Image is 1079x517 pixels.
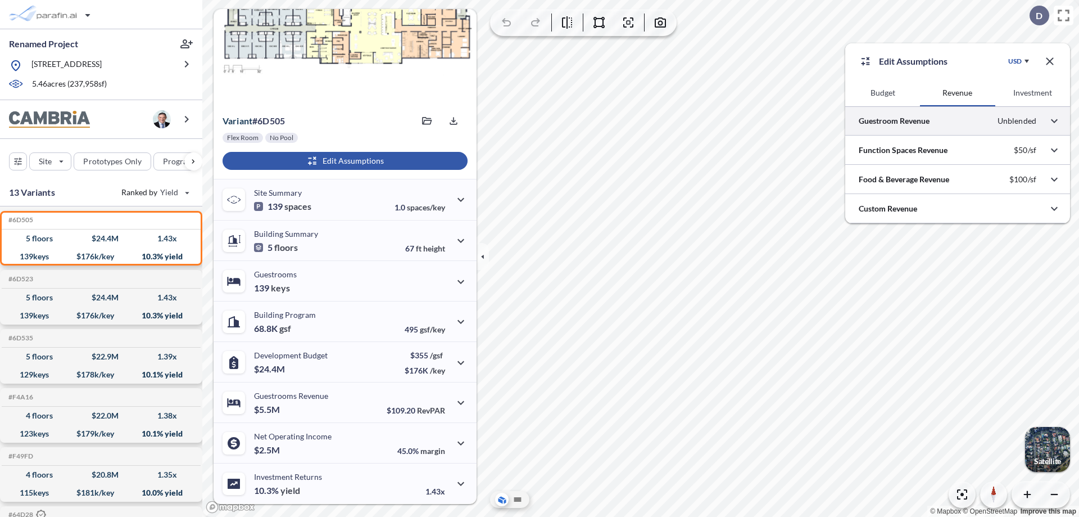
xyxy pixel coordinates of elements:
button: Site Plan [511,493,524,506]
h5: Click to copy the code [6,334,33,342]
a: Mapbox [930,507,961,515]
p: 13 Variants [9,186,55,199]
p: $2.5M [254,444,282,456]
p: $5.5M [254,404,282,415]
p: Development Budget [254,350,328,360]
p: Guestrooms Revenue [254,391,328,401]
a: Improve this map [1021,507,1076,515]
p: Building Program [254,310,316,320]
span: spaces/key [407,203,445,212]
p: 5.46 acres ( 237,958 sf) [32,78,107,91]
span: Variant [223,115,252,126]
p: 67 [405,244,445,253]
p: 45.0% [397,446,445,456]
p: Function Spaces Revenue [859,145,947,156]
img: Switcher Image [1025,427,1070,472]
p: 139 [254,282,290,294]
span: RevPAR [417,406,445,415]
p: 1.43x [425,487,445,496]
span: margin [420,446,445,456]
p: 5 [254,242,298,253]
p: Edit Assumptions [879,55,947,68]
p: 1.0 [395,203,445,212]
p: Building Summary [254,229,318,239]
p: Custom Revenue [859,203,917,214]
span: gsf/key [420,325,445,334]
p: Food & Beverage Revenue [859,174,949,185]
p: 495 [405,325,445,334]
p: D [1036,11,1042,21]
button: Site [29,152,71,170]
p: $176K [405,366,445,375]
p: Renamed Project [9,38,78,50]
span: /gsf [430,350,443,360]
div: USD [1008,57,1022,66]
p: Net Operating Income [254,431,332,441]
span: keys [271,282,290,294]
a: OpenStreetMap [963,507,1017,515]
h5: Click to copy the code [6,393,33,401]
p: Flex Room [227,133,259,142]
img: BrandImage [9,111,90,128]
span: spaces [284,201,311,212]
p: $24.4M [254,363,287,375]
span: floors [274,242,298,253]
p: Program [163,156,194,167]
p: [STREET_ADDRESS] [31,59,102,73]
img: user logo [153,110,171,128]
p: $355 [405,350,445,360]
p: 10.3% [254,485,300,496]
span: height [423,244,445,253]
p: Site Summary [254,188,302,197]
span: Yield [160,187,179,198]
button: Ranked by Yield [112,183,197,201]
p: # 6d505 [223,115,285,127]
p: Satellite [1034,457,1061,466]
button: Investment [995,79,1070,106]
span: ft [416,244,421,253]
a: Mapbox homepage [206,501,255,514]
button: Switcher ImageSatellite [1025,427,1070,472]
button: Program [153,152,214,170]
p: No Pool [270,133,293,142]
p: 68.8K [254,323,291,334]
p: Site [39,156,52,167]
p: $50/sf [1014,145,1036,155]
span: /key [430,366,445,375]
h5: Click to copy the code [6,275,33,283]
p: 139 [254,201,311,212]
p: Investment Returns [254,472,322,482]
h5: Click to copy the code [6,452,33,460]
button: Prototypes Only [74,152,151,170]
p: Prototypes Only [83,156,142,167]
button: Edit Assumptions [223,152,468,170]
button: Budget [845,79,920,106]
h5: Click to copy the code [6,216,33,224]
button: Revenue [920,79,995,106]
p: $100/sf [1009,174,1036,185]
span: yield [280,485,300,496]
p: Guestrooms [254,269,297,279]
span: gsf [279,323,291,334]
p: $109.20 [387,406,445,415]
button: Aerial View [495,493,509,506]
